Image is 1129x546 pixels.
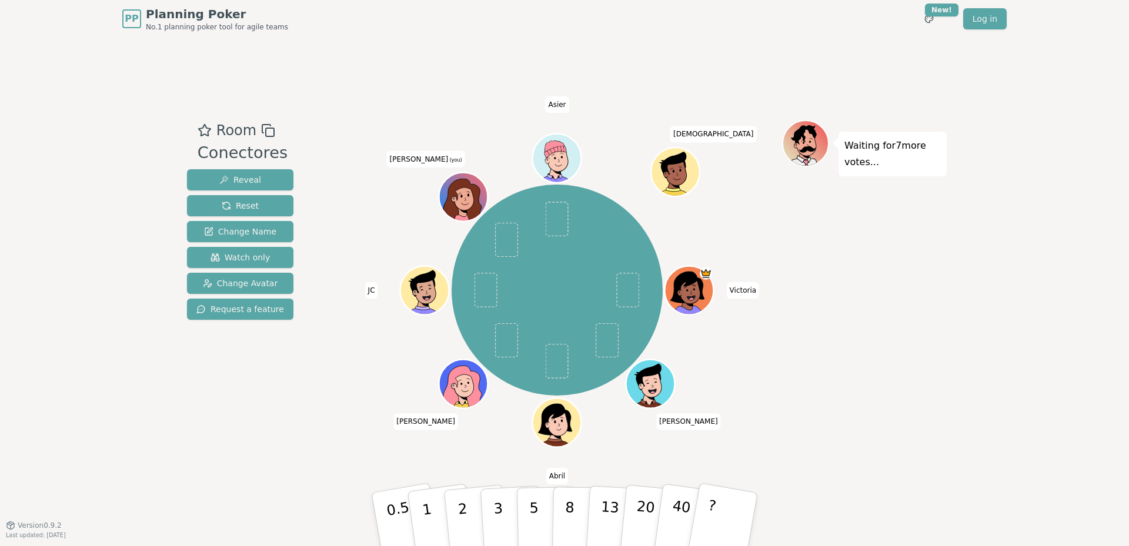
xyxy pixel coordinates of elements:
[196,303,284,315] span: Request a feature
[219,174,261,186] span: Reveal
[545,96,569,113] span: Click to change your name
[670,126,756,142] span: Click to change your name
[146,22,288,32] span: No.1 planning poker tool for agile teams
[393,413,458,430] span: Click to change your name
[187,299,293,320] button: Request a feature
[125,12,138,26] span: PP
[211,252,270,263] span: Watch only
[727,282,760,299] span: Click to change your name
[844,138,941,170] p: Waiting for 7 more votes...
[222,200,259,212] span: Reset
[6,532,66,538] span: Last updated: [DATE]
[198,141,288,165] div: Conectores
[546,468,568,484] span: Click to change your name
[216,120,256,141] span: Room
[700,267,713,280] span: Victoria is the host
[146,6,288,22] span: Planning Poker
[187,169,293,190] button: Reveal
[187,273,293,294] button: Change Avatar
[187,195,293,216] button: Reset
[963,8,1007,29] a: Log in
[6,521,62,530] button: Version0.9.2
[198,120,212,141] button: Add as favourite
[187,221,293,242] button: Change Name
[204,226,276,237] span: Change Name
[203,277,278,289] span: Change Avatar
[925,4,958,16] div: New!
[387,151,465,168] span: Click to change your name
[122,6,288,32] a: PPPlanning PokerNo.1 planning poker tool for agile teams
[187,247,293,268] button: Watch only
[448,158,462,163] span: (you)
[918,8,940,29] button: New!
[18,521,62,530] span: Version 0.9.2
[365,282,378,299] span: Click to change your name
[440,174,486,220] button: Click to change your avatar
[656,413,721,430] span: Click to change your name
